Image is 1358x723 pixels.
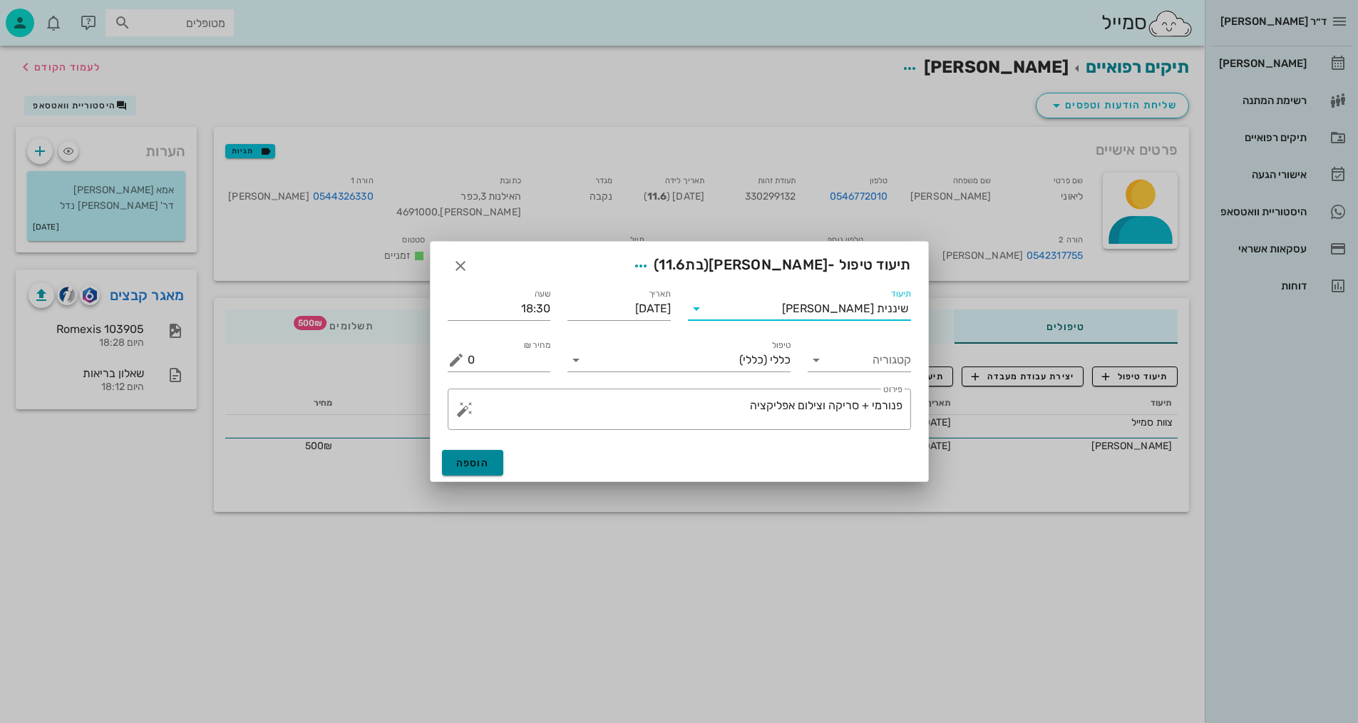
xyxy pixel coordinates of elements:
label: פירוט [883,384,902,395]
label: טיפול [772,340,791,351]
label: תיעוד [891,289,911,299]
div: תיעודשיננית [PERSON_NAME] [688,297,911,320]
span: תיעוד טיפול - [628,253,911,279]
span: [PERSON_NAME] [709,256,828,273]
span: הוספה [456,457,490,469]
div: שיננית [PERSON_NAME] [782,302,908,315]
button: הוספה [442,450,504,476]
span: 11.6 [659,256,685,273]
label: מחיר ₪ [524,340,551,351]
label: תאריך [648,289,671,299]
label: שעה [535,289,551,299]
span: (כללי) [739,354,767,366]
button: מחיר ₪ appended action [448,352,465,369]
span: כללי [770,354,791,366]
span: (בת ) [654,256,709,273]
